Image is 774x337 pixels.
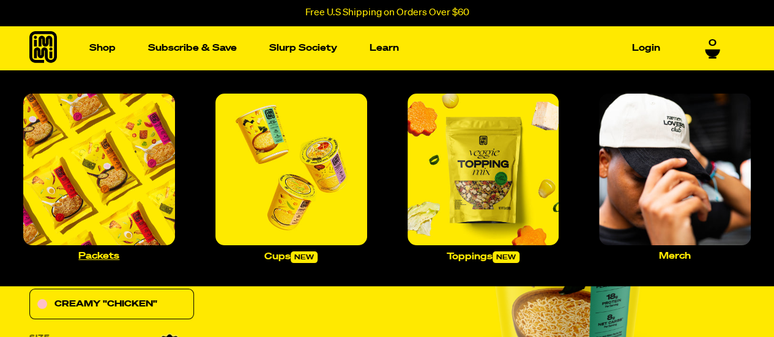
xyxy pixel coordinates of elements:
[264,39,342,57] a: Slurp Society
[210,89,372,268] a: Cupsnew
[493,251,519,263] span: new
[627,39,665,57] a: Login
[264,251,318,263] p: Cups
[659,251,691,261] p: Merch
[215,94,367,245] img: Cups_large.jpg
[78,251,119,261] p: Packets
[6,281,115,331] iframe: Marketing Popup
[365,39,404,57] a: Learn
[403,89,564,268] a: Toppingsnew
[143,39,242,57] a: Subscribe & Save
[599,94,751,245] img: Merch_large.jpg
[84,26,665,70] nav: Main navigation
[291,251,318,263] span: new
[407,94,559,245] img: Toppings_large.jpg
[705,38,720,59] a: 0
[709,38,716,49] span: 0
[594,89,756,265] a: Merch
[447,251,519,263] p: Toppings
[305,7,469,18] p: Free U.S Shipping on Orders Over $60
[84,39,121,57] a: Shop
[23,94,175,245] img: Packets_large.jpg
[18,89,180,265] a: Packets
